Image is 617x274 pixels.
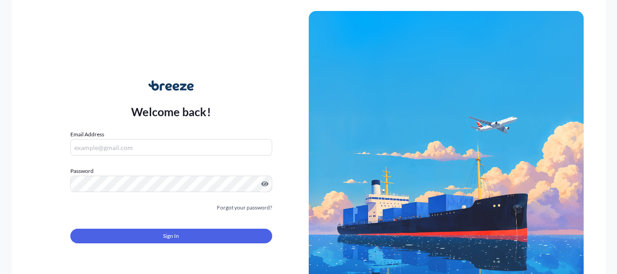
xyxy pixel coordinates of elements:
input: example@gmail.com [70,139,272,156]
button: Show password [261,180,269,188]
span: Sign In [163,231,179,241]
p: Welcome back! [131,104,211,119]
button: Sign In [70,229,272,243]
label: Email Address [70,130,104,139]
label: Password [70,167,272,176]
a: Forgot your password? [217,203,272,212]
